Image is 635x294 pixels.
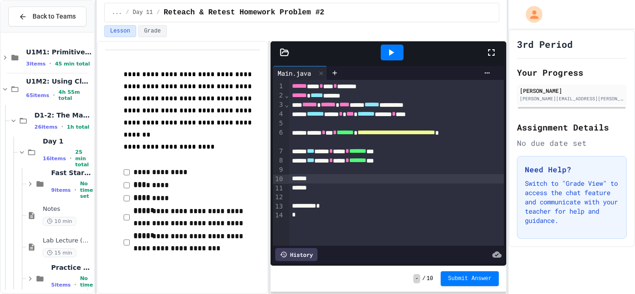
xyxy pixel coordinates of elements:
[55,61,90,67] span: 45 min total
[273,128,284,147] div: 6
[59,89,92,101] span: 4h 55m total
[26,92,49,98] span: 65 items
[34,124,58,130] span: 26 items
[53,91,55,99] span: •
[525,179,619,225] p: Switch to "Grade View" to access the chat feature and communicate with your teacher for help and ...
[517,66,627,79] h2: Your Progress
[448,275,492,282] span: Submit Answer
[517,137,627,149] div: No due date set
[51,187,71,193] span: 9 items
[525,164,619,175] h3: Need Help?
[33,12,76,21] span: Back to Teams
[51,263,92,272] span: Practice (10 mins)
[273,100,284,110] div: 3
[43,248,76,257] span: 15 min
[164,7,324,18] span: Reteach & Retest Homework Problem #2
[157,9,160,16] span: /
[273,66,327,80] div: Main.java
[70,155,72,162] span: •
[441,271,499,286] button: Submit Answer
[517,38,573,51] h1: 3rd Period
[26,48,92,56] span: U1M1: Primitives, Variables, Basic I/O
[112,9,122,16] span: ...
[273,193,284,202] div: 12
[34,111,92,119] span: D1-2: The Math Class
[273,165,284,175] div: 9
[75,149,92,168] span: 25 min total
[422,275,425,282] span: /
[273,110,284,119] div: 4
[520,95,624,102] div: [PERSON_NAME][EMAIL_ADDRESS][PERSON_NAME][DOMAIN_NAME]
[273,91,284,100] div: 2
[126,9,129,16] span: /
[26,61,46,67] span: 3 items
[80,275,93,294] span: No time set
[273,202,284,211] div: 13
[43,156,66,162] span: 16 items
[8,7,86,26] button: Back to Teams
[80,181,93,199] span: No time set
[61,123,63,131] span: •
[273,147,284,156] div: 7
[43,205,92,213] span: Notes
[273,211,284,220] div: 14
[74,281,76,288] span: •
[275,248,317,261] div: History
[51,282,71,288] span: 5 items
[520,86,624,95] div: [PERSON_NAME]
[49,60,51,67] span: •
[426,275,433,282] span: 10
[138,25,167,37] button: Grade
[26,77,92,85] span: U1M2: Using Classes and Objects
[51,169,92,177] span: Fast Start (15 mins)
[284,101,289,108] span: Fold line
[104,25,136,37] button: Lesson
[43,137,92,145] span: Day 1
[273,156,284,165] div: 8
[273,119,284,128] div: 5
[43,217,76,226] span: 10 min
[67,124,90,130] span: 1h total
[273,184,284,193] div: 11
[273,82,284,91] div: 1
[413,274,420,283] span: -
[517,121,627,134] h2: Assignment Details
[516,4,545,25] div: My Account
[133,9,153,16] span: Day 11
[43,237,92,245] span: Lab Lecture (15 mins)
[284,91,289,99] span: Fold line
[273,175,284,184] div: 10
[273,68,316,78] div: Main.java
[74,186,76,194] span: •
